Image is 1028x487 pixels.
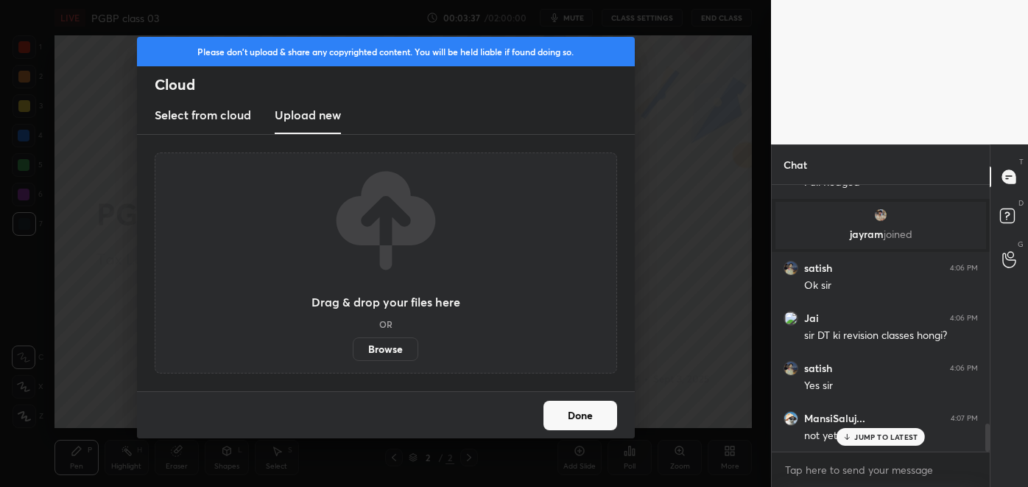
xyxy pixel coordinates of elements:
span: joined [884,227,912,241]
img: 339d1070c8f04df28529fbd1cd19158f.jpg [873,208,888,223]
img: 9d45f1b489944f42bc8994b3ae82ae3c.jpg [784,361,798,376]
img: 0e87811a4b714898a999aabc56cc3507.jpg [784,411,798,426]
p: G [1018,239,1024,250]
h6: MansiSaluj... [804,412,865,425]
div: 4:06 PM [950,364,978,373]
img: 3 [784,311,798,326]
button: Done [543,401,617,430]
div: Please don't upload & share any copyrighted content. You will be held liable if found doing so. [137,37,635,66]
div: not yet [804,429,978,444]
div: 4:06 PM [950,264,978,273]
h6: satish [804,362,832,375]
p: JUMP TO LATEST [854,432,918,441]
h2: Cloud [155,75,635,94]
p: Chat [772,145,819,184]
h6: Jai [804,312,819,325]
div: Yes sir [804,379,978,393]
div: Ok sir [804,278,978,293]
div: 4:07 PM [951,414,978,423]
div: sir DT ki revision classes hongi? [804,329,978,343]
p: jayram [784,228,977,240]
p: D [1018,197,1024,209]
h6: satish [804,262,832,275]
img: 9d45f1b489944f42bc8994b3ae82ae3c.jpg [784,261,798,276]
h3: Drag & drop your files here [311,296,460,308]
div: 4:06 PM [950,314,978,323]
h5: OR [379,320,392,329]
p: T [1019,156,1024,167]
div: grid [772,185,990,452]
h3: Select from cloud [155,106,251,124]
h3: Upload new [275,106,341,124]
